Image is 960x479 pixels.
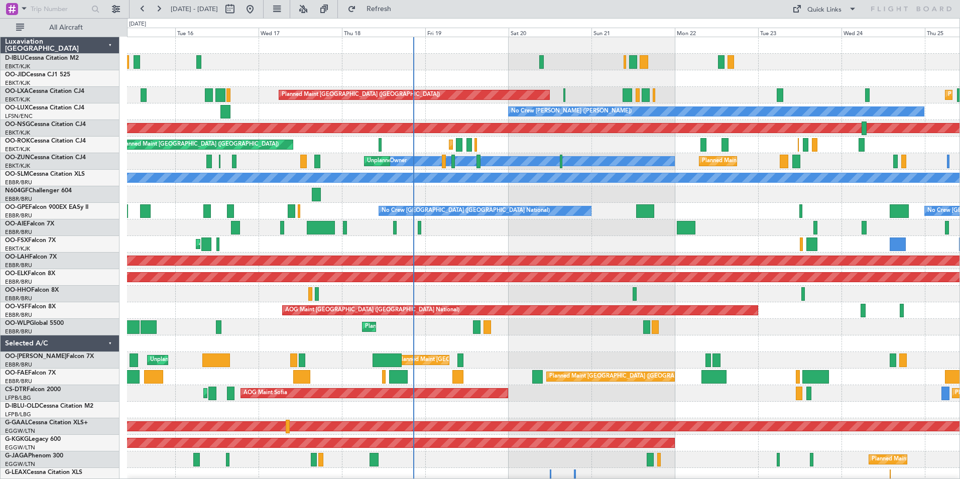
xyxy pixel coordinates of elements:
[842,28,925,37] div: Wed 24
[5,469,82,475] a: G-LEAXCessna Citation XLS
[5,403,93,409] a: D-IBLU-OLDCessna Citation M2
[5,212,32,219] a: EBBR/BRU
[244,386,287,401] div: AOG Maint Sofia
[5,188,29,194] span: N604GF
[5,171,85,177] a: OO-SLMCessna Citation XLS
[5,188,72,194] a: N604GFChallenger 604
[5,370,28,376] span: OO-FAE
[5,237,56,244] a: OO-FSXFalcon 7X
[758,28,842,37] div: Tue 23
[5,387,27,393] span: CS-DTR
[511,104,632,119] div: No Crew [PERSON_NAME] ([PERSON_NAME])
[365,319,417,334] div: Planned Maint Liege
[549,369,731,384] div: Planned Maint [GEOGRAPHIC_DATA] ([GEOGRAPHIC_DATA] National)
[5,262,32,269] a: EBBR/BRU
[5,361,32,369] a: EBBR/BRU
[5,403,39,409] span: D-IBLU-OLD
[5,436,29,442] span: G-KGKG
[5,420,28,426] span: G-GAAL
[5,195,32,203] a: EBBR/BRU
[5,304,56,310] a: OO-VSFFalcon 8X
[5,328,32,335] a: EBBR/BRU
[121,137,279,152] div: Planned Maint [GEOGRAPHIC_DATA] ([GEOGRAPHIC_DATA])
[702,154,819,169] div: Planned Maint Kortrijk-[GEOGRAPHIC_DATA]
[5,378,32,385] a: EBBR/BRU
[5,420,88,426] a: G-GAALCessna Citation XLS+
[5,96,30,103] a: EBKT/KJK
[390,154,407,169] div: Owner
[5,287,59,293] a: OO-HHOFalcon 8X
[5,146,30,153] a: EBKT/KJK
[787,1,862,17] button: Quick Links
[367,154,529,169] div: Unplanned Maint [GEOGRAPHIC_DATA]-[GEOGRAPHIC_DATA]
[5,460,35,468] a: EGGW/LTN
[5,171,29,177] span: OO-SLM
[5,72,26,78] span: OO-JID
[5,320,30,326] span: OO-WLP
[5,469,27,475] span: G-LEAX
[5,287,31,293] span: OO-HHO
[452,137,569,152] div: Planned Maint Kortrijk-[GEOGRAPHIC_DATA]
[5,311,32,319] a: EBBR/BRU
[5,122,86,128] a: OO-NSGCessna Citation CJ4
[5,370,56,376] a: OO-FAEFalcon 7X
[5,237,28,244] span: OO-FSX
[5,453,63,459] a: G-JAGAPhenom 300
[5,112,33,120] a: LFSN/ENC
[591,28,675,37] div: Sun 21
[5,304,28,310] span: OO-VSF
[5,271,55,277] a: OO-ELKFalcon 8X
[5,353,66,360] span: OO-[PERSON_NAME]
[31,2,88,17] input: Trip Number
[92,28,175,37] div: Mon 15
[5,436,61,442] a: G-KGKGLegacy 600
[5,129,30,137] a: EBKT/KJK
[5,320,64,326] a: OO-WLPGlobal 5500
[5,204,88,210] a: OO-GPEFalcon 900EX EASy II
[5,278,32,286] a: EBBR/BRU
[807,5,842,15] div: Quick Links
[282,87,440,102] div: Planned Maint [GEOGRAPHIC_DATA] ([GEOGRAPHIC_DATA])
[675,28,758,37] div: Mon 22
[5,79,30,87] a: EBKT/KJK
[5,88,29,94] span: OO-LXA
[5,162,30,170] a: EBKT/KJK
[5,221,27,227] span: OO-AIE
[11,20,109,36] button: All Aircraft
[5,245,30,253] a: EBKT/KJK
[5,105,29,111] span: OO-LUX
[5,55,79,61] a: D-IBLUCessna Citation M2
[5,411,31,418] a: LFPB/LBG
[5,155,30,161] span: OO-ZUN
[129,20,146,29] div: [DATE]
[5,138,86,144] a: OO-ROKCessna Citation CJ4
[5,427,35,435] a: EGGW/LTN
[5,55,25,61] span: D-IBLU
[5,254,29,260] span: OO-LAH
[5,179,32,186] a: EBBR/BRU
[5,155,86,161] a: OO-ZUNCessna Citation CJ4
[5,271,28,277] span: OO-ELK
[5,221,54,227] a: OO-AIEFalcon 7X
[5,122,30,128] span: OO-NSG
[5,453,28,459] span: G-JAGA
[425,28,509,37] div: Fri 19
[5,228,32,236] a: EBBR/BRU
[259,28,342,37] div: Wed 17
[171,5,218,14] span: [DATE] - [DATE]
[5,254,57,260] a: OO-LAHFalcon 7X
[5,444,35,451] a: EGGW/LTN
[5,204,29,210] span: OO-GPE
[175,28,259,37] div: Tue 16
[382,203,550,218] div: No Crew [GEOGRAPHIC_DATA] ([GEOGRAPHIC_DATA] National)
[5,72,70,78] a: OO-JIDCessna CJ1 525
[26,24,106,31] span: All Aircraft
[5,295,32,302] a: EBBR/BRU
[285,303,459,318] div: AOG Maint [GEOGRAPHIC_DATA] ([GEOGRAPHIC_DATA] National)
[5,105,84,111] a: OO-LUXCessna Citation CJ4
[206,386,258,401] div: Planned Maint Sofia
[5,387,61,393] a: CS-DTRFalcon 2000
[5,394,31,402] a: LFPB/LBG
[358,6,400,13] span: Refresh
[5,353,94,360] a: OO-[PERSON_NAME]Falcon 7X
